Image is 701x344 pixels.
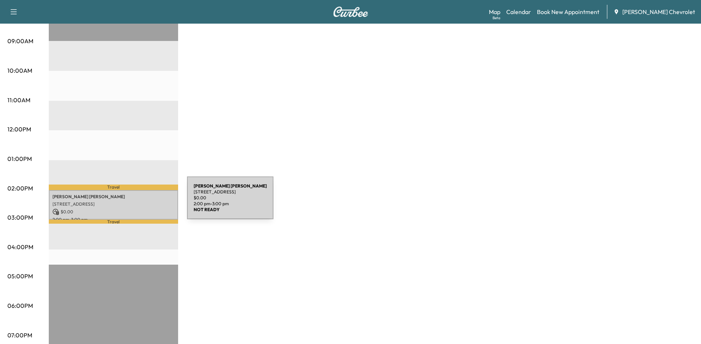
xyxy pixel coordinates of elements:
p: 09:00AM [7,37,33,45]
span: [PERSON_NAME] Chevrolet [622,7,695,16]
p: 11:00AM [7,96,30,104]
p: 04:00PM [7,242,33,251]
p: [STREET_ADDRESS] [52,201,174,207]
p: 12:00PM [7,125,31,134]
a: Calendar [506,7,531,16]
p: 06:00PM [7,301,33,310]
p: 02:00PM [7,184,33,193]
p: 05:00PM [7,272,33,281]
a: MapBeta [489,7,500,16]
p: $ 0.00 [52,209,174,215]
p: Travel [49,220,178,224]
p: [PERSON_NAME] [PERSON_NAME] [52,194,174,200]
img: Curbee Logo [333,7,368,17]
p: 01:00PM [7,154,32,163]
p: 2:00 pm - 3:00 pm [52,217,174,223]
p: Travel [49,185,178,190]
p: 10:00AM [7,66,32,75]
a: Book New Appointment [537,7,599,16]
p: 03:00PM [7,213,33,222]
p: 07:00PM [7,331,32,340]
div: Beta [493,15,500,21]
